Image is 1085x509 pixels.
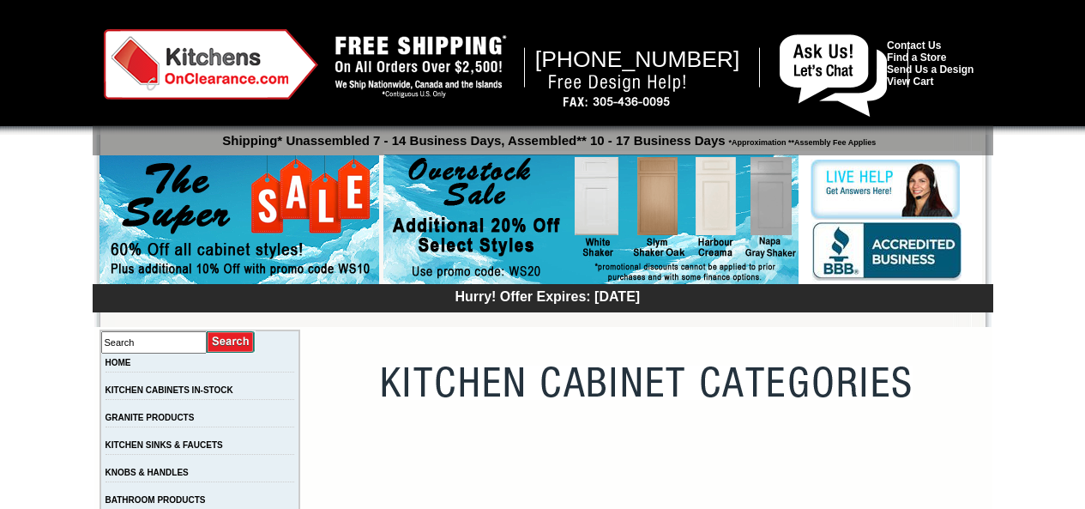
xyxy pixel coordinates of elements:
[535,46,740,72] span: [PHONE_NUMBER]
[887,76,933,88] a: View Cart
[105,358,131,367] a: HOME
[105,495,206,505] a: BATHROOM PRODUCTS
[104,29,318,100] img: Kitchens on Clearance Logo
[887,64,973,76] a: Send Us a Design
[105,385,233,395] a: KITCHEN CABINETS IN-STOCK
[887,52,946,64] a: Find a Store
[887,39,941,52] a: Contact Us
[105,440,223,450] a: KITCHEN SINKS & FAUCETS
[726,134,877,147] span: *Approximation **Assembly Fee Applies
[101,287,993,305] div: Hurry! Offer Expires: [DATE]
[105,413,195,422] a: GRANITE PRODUCTS
[101,125,993,148] p: Shipping* Unassembled 7 - 14 Business Days, Assembled** 10 - 17 Business Days
[105,468,189,477] a: KNOBS & HANDLES
[207,330,256,354] input: Submit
